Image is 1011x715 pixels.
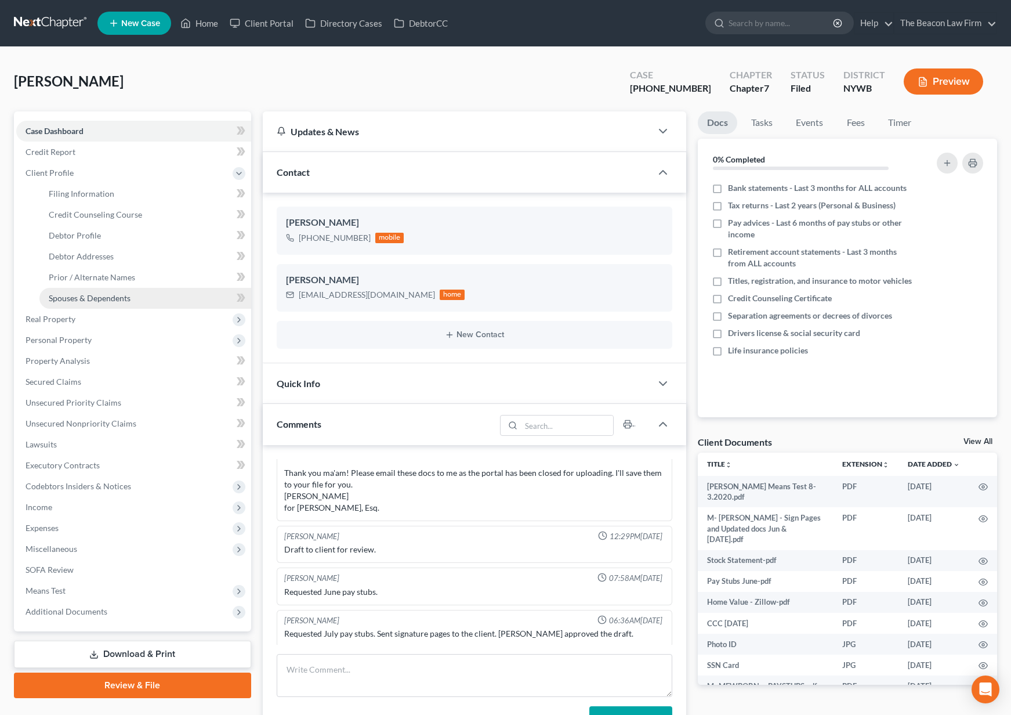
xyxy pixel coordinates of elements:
[39,225,251,246] a: Debtor Profile
[375,233,404,243] div: mobile
[791,82,825,95] div: Filed
[16,351,251,371] a: Property Analysis
[898,550,969,571] td: [DATE]
[630,68,711,82] div: Case
[26,356,90,366] span: Property Analysis
[843,82,885,95] div: NYWB
[833,592,898,613] td: PDF
[16,413,251,434] a: Unsecured Nonpriority Claims
[26,460,100,470] span: Executory Contracts
[39,246,251,267] a: Debtor Addresses
[898,655,969,676] td: [DATE]
[742,111,782,134] a: Tasks
[277,125,637,138] div: Updates & News
[898,592,969,613] td: [DATE]
[26,418,136,428] span: Unsecured Nonpriority Claims
[16,392,251,413] a: Unsecured Priority Claims
[277,167,310,178] span: Contact
[26,439,57,449] span: Lawsuits
[728,310,892,322] span: Separation agreements or decrees of divorces
[698,571,833,592] td: Pay Stubs June-pdf
[16,559,251,580] a: SOFA Review
[16,371,251,392] a: Secured Claims
[224,13,299,34] a: Client Portal
[898,571,969,592] td: [DATE]
[39,288,251,309] a: Spouses & Dependents
[707,460,732,468] a: Titleunfold_more
[833,613,898,634] td: PDF
[725,461,732,468] i: unfold_more
[277,418,321,429] span: Comments
[728,275,912,287] span: Titles, registration, and insurance to motor vehicles
[49,189,114,198] span: Filing Information
[49,272,135,282] span: Prior / Alternate Names
[26,606,107,616] span: Additional Documents
[521,416,614,435] input: Search...
[175,13,224,34] a: Home
[698,436,772,448] div: Client Documents
[833,550,898,571] td: PDF
[728,345,808,356] span: Life insurance policies
[49,210,142,219] span: Credit Counseling Course
[698,634,833,655] td: Photo ID
[898,634,969,655] td: [DATE]
[26,481,131,491] span: Codebtors Insiders & Notices
[299,232,371,244] div: [PHONE_NUMBER]
[39,267,251,288] a: Prior / Alternate Names
[833,634,898,655] td: JPG
[730,68,772,82] div: Chapter
[26,544,77,554] span: Miscellaneous
[609,573,662,584] span: 07:58AM[DATE]
[286,330,663,340] button: New Contact
[16,455,251,476] a: Executory Contracts
[730,82,772,95] div: Chapter
[26,565,74,575] span: SOFA Review
[284,544,665,555] div: Draft to client for review.
[26,147,75,157] span: Credit Report
[728,292,832,304] span: Credit Counseling Certificate
[39,183,251,204] a: Filing Information
[277,378,320,389] span: Quick Info
[882,461,889,468] i: unfold_more
[837,111,874,134] a: Fees
[286,273,663,287] div: [PERSON_NAME]
[26,523,59,533] span: Expenses
[14,73,124,89] span: [PERSON_NAME]
[39,204,251,225] a: Credit Counseling Course
[728,246,912,269] span: Retirement account statements - Last 3 months from ALL accounts
[698,676,833,696] td: M._MEWBORN_-_PAYSTUBS.pdf
[26,314,75,324] span: Real Property
[49,293,131,303] span: Spouses & Dependents
[26,168,74,178] span: Client Profile
[698,111,737,134] a: Docs
[898,613,969,634] td: [DATE]
[14,641,251,668] a: Download & Print
[388,13,454,34] a: DebtorCC
[843,68,885,82] div: District
[698,592,833,613] td: Home Value - Zillow-pdf
[898,676,969,696] td: [DATE]
[728,182,907,194] span: Bank statements - Last 3 months for ALL accounts
[953,461,960,468] i: expand_more
[286,216,663,230] div: [PERSON_NAME]
[698,476,833,508] td: [PERSON_NAME] Means Test 8-3.2020.pdf
[26,335,92,345] span: Personal Property
[698,613,833,634] td: CCC [DATE]
[833,571,898,592] td: PDF
[833,507,898,550] td: PDF
[904,68,983,95] button: Preview
[898,476,969,508] td: [DATE]
[728,217,912,240] span: Pay advices - Last 6 months of pay stubs or other income
[833,655,898,676] td: JPG
[14,673,251,698] a: Review & File
[833,476,898,508] td: PDF
[299,289,435,301] div: [EMAIL_ADDRESS][DOMAIN_NAME]
[842,460,889,468] a: Extensionunfold_more
[284,628,665,640] div: Requested July pay stubs. Sent signature pages to the client. [PERSON_NAME] approved the draft.
[854,13,893,34] a: Help
[16,142,251,162] a: Credit Report
[894,13,996,34] a: The Beacon Law Firm
[728,200,896,211] span: Tax returns - Last 2 years (Personal & Business)
[26,586,66,595] span: Means Test
[284,531,339,542] div: [PERSON_NAME]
